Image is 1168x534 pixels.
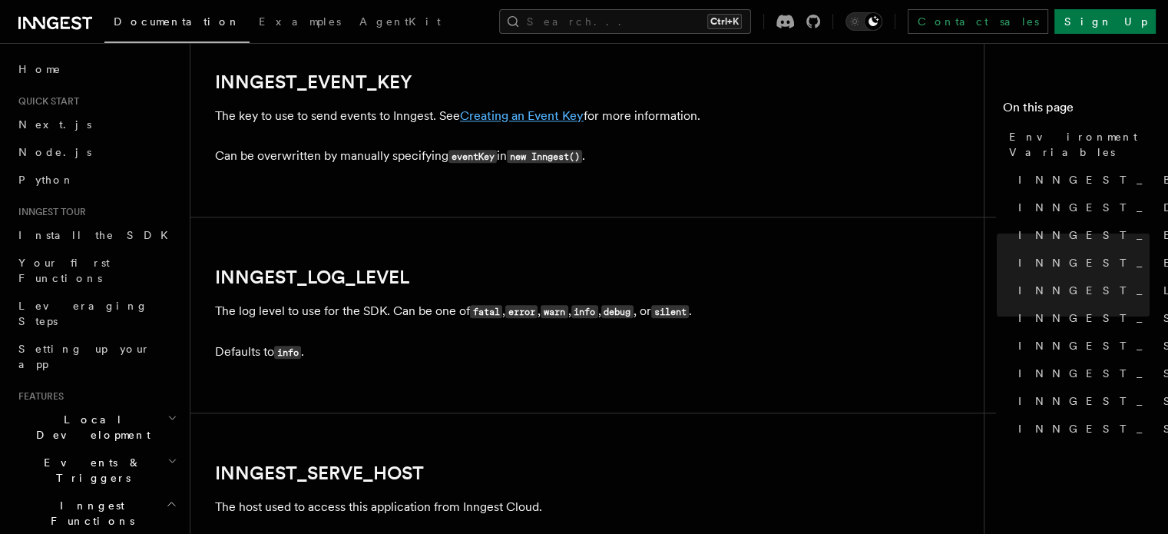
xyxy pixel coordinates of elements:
code: debug [601,305,634,318]
span: Features [12,390,64,403]
code: warn [541,305,567,318]
button: Toggle dark mode [845,12,882,31]
span: Install the SDK [18,229,177,241]
p: The log level to use for the SDK. Can be one of , , , , , or . [215,300,829,323]
span: AgentKit [359,15,441,28]
a: INNGEST_SERVE_PATH [1012,332,1150,360]
code: info [274,346,301,359]
a: Python [12,166,180,194]
span: Quick start [12,95,79,108]
a: INNGEST_ENV [1012,221,1150,249]
span: Home [18,61,61,77]
code: eventKey [448,150,497,163]
a: INNGEST_SIGNING_KEY [1012,360,1150,387]
a: INNGEST_SERVE_HOST [1012,304,1150,332]
span: Examples [259,15,341,28]
a: Node.js [12,138,180,166]
p: Can be overwritten by manually specifying in . [215,145,829,167]
a: Home [12,55,180,83]
button: Events & Triggers [12,449,180,492]
a: Sign Up [1054,9,1156,34]
code: info [571,305,598,318]
a: Contact sales [908,9,1048,34]
code: fatal [470,305,502,318]
button: Search...Ctrl+K [499,9,751,34]
span: Node.js [18,146,91,158]
code: error [505,305,538,318]
p: Defaults to . [215,341,829,363]
a: INNGEST_SERVE_HOST [215,463,424,484]
p: The key to use to send events to Inngest. See for more information. [215,105,829,127]
a: INNGEST_BASE_URL [1012,166,1150,194]
a: Examples [250,5,350,41]
span: Setting up your app [18,343,151,370]
p: The host used to access this application from Inngest Cloud. [215,496,829,518]
span: Inngest tour [12,206,86,218]
span: Inngest Functions [12,498,166,529]
span: Next.js [18,118,91,131]
a: INNGEST_SIGNING_KEY_FALLBACK [1012,387,1150,415]
code: silent [651,305,689,318]
button: Local Development [12,406,180,449]
a: INNGEST_LOG_LEVEL [215,267,409,288]
span: Events & Triggers [12,455,167,486]
a: INNGEST_STREAMING [1012,415,1150,443]
span: Your first Functions [18,257,110,284]
span: Environment Variables [1009,129,1150,160]
span: Python [18,174,74,186]
a: Install the SDK [12,221,180,249]
a: INNGEST_EVENT_KEY [1012,249,1150,277]
a: AgentKit [350,5,450,41]
a: Creating an Event Key [460,108,584,123]
code: new Inngest() [507,150,582,163]
a: Leveraging Steps [12,292,180,335]
span: Leveraging Steps [18,300,148,327]
a: INNGEST_DEV [1012,194,1150,221]
span: Local Development [12,412,167,443]
h4: On this page [1003,98,1150,123]
a: INNGEST_EVENT_KEY [215,71,412,93]
kbd: Ctrl+K [707,14,742,29]
a: Documentation [104,5,250,43]
span: Documentation [114,15,240,28]
a: Setting up your app [12,335,180,378]
a: Next.js [12,111,180,138]
a: Your first Functions [12,249,180,292]
a: INNGEST_LOG_LEVEL [1012,277,1150,304]
a: Environment Variables [1003,123,1150,166]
